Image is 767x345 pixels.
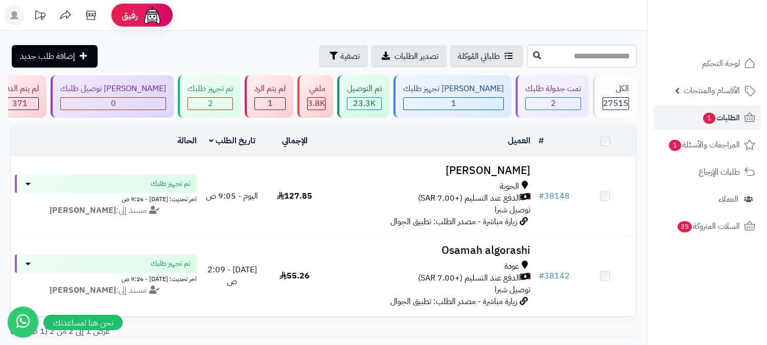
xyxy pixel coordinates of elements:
span: العملاء [718,192,738,206]
span: لوحة التحكم [702,56,740,71]
div: لم يتم الدفع [1,83,39,95]
div: 3825 [308,98,325,110]
img: logo-2.png [698,29,757,50]
a: ملغي 3.8K [295,75,335,118]
a: تم تجهيز طلبك 2 [176,75,243,118]
span: تصدير الطلبات [394,50,438,62]
button: تصفية [319,45,368,68]
a: # [539,135,544,147]
span: # [539,270,544,282]
span: 1 [268,97,273,110]
span: 371 [12,97,28,110]
a: #38148 [539,190,570,202]
a: العميل [508,135,530,147]
span: رفيق [122,9,138,21]
span: 0 [111,97,116,110]
span: الأقسام والمنتجات [684,83,740,98]
span: السلات المتروكة [677,219,740,233]
span: تم تجهيز طلبك [151,179,191,189]
span: الطلبات [702,111,740,125]
div: 23313 [347,98,381,110]
span: الدفع عند التسليم (+7.00 SAR) [418,192,520,204]
span: 23.3K [353,97,376,110]
span: طلباتي المُوكلة [458,50,500,62]
a: [PERSON_NAME] توصيل طلبك 0 [49,75,176,118]
div: الكل [602,83,629,95]
div: اخر تحديث: [DATE] - 9:26 ص [15,193,197,204]
h3: Osamah algorashi [330,245,530,256]
div: لم يتم الرد [254,83,286,95]
span: 55.26 [280,270,310,282]
div: مسند إلى: [7,285,204,296]
span: # [539,190,544,202]
div: تم التوصيل [347,83,382,95]
div: 371 [2,98,38,110]
span: اليوم - 9:05 ص [206,190,258,202]
a: تاريخ الطلب [209,135,255,147]
span: الدفع عند التسليم (+7.00 SAR) [418,272,520,284]
div: 2 [188,98,233,110]
div: تمت جدولة طلبك [525,83,581,95]
span: زيارة مباشرة - مصدر الطلب: تطبيق الجوال [390,215,517,228]
span: المراجعات والأسئلة [668,138,740,152]
span: 35 [678,221,692,232]
span: تم تجهيز طلبك [151,258,191,269]
a: المراجعات والأسئلة1 [654,133,761,157]
div: مسند إلى: [7,205,204,217]
h3: [PERSON_NAME] [330,165,530,177]
span: 2 [551,97,556,110]
a: الكل27515 [591,75,639,118]
a: #38142 [539,270,570,282]
span: عودة [504,261,519,272]
img: ai-face.png [142,5,162,26]
a: تصدير الطلبات [371,45,447,68]
div: 1 [404,98,503,110]
div: اخر تحديث: [DATE] - 9:26 ص [15,273,197,284]
a: الطلبات1 [654,105,761,130]
span: الحوية [500,181,519,192]
a: طلبات الإرجاع [654,160,761,184]
a: تحديثات المنصة [27,5,53,28]
a: تمت جدولة طلبك 2 [514,75,591,118]
span: 3.8K [308,97,325,110]
div: 1 [255,98,285,110]
strong: [PERSON_NAME] [50,284,116,296]
span: 27515 [603,97,629,110]
div: [PERSON_NAME] توصيل طلبك [60,83,166,95]
span: 1 [703,113,715,124]
a: إضافة طلب جديد [12,45,98,68]
div: 2 [526,98,580,110]
a: العملاء [654,187,761,211]
a: [PERSON_NAME] تجهيز طلبك 1 [391,75,514,118]
a: لم يتم الرد 1 [243,75,295,118]
div: 0 [61,98,166,110]
span: توصيل شبرا [495,284,530,296]
a: الحالة [177,135,197,147]
div: ملغي [307,83,326,95]
span: توصيل شبرا [495,204,530,216]
a: تم التوصيل 23.3K [335,75,391,118]
div: تم تجهيز طلبك [188,83,233,95]
div: [PERSON_NAME] تجهيز طلبك [403,83,504,95]
span: 1 [451,97,456,110]
span: [DATE] - 2:09 ص [207,264,257,288]
span: 2 [208,97,213,110]
a: طلباتي المُوكلة [450,45,523,68]
span: تصفية [340,50,360,62]
span: إضافة طلب جديد [20,50,75,62]
span: طلبات الإرجاع [699,165,740,179]
span: 1 [669,140,681,151]
a: السلات المتروكة35 [654,214,761,239]
strong: [PERSON_NAME] [50,204,116,217]
div: عرض 1 إلى 2 من 2 (1 صفحات) [3,326,323,337]
span: 127.85 [277,190,312,202]
a: الإجمالي [282,135,308,147]
a: لوحة التحكم [654,51,761,76]
span: زيارة مباشرة - مصدر الطلب: تطبيق الجوال [390,295,517,308]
